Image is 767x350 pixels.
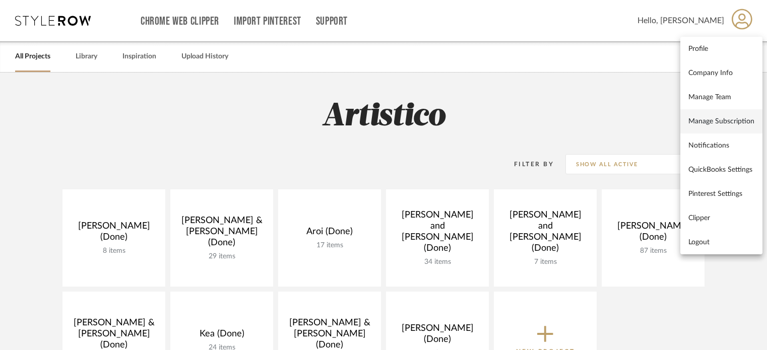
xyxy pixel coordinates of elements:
[688,238,754,246] span: Logout
[688,189,754,198] span: Pinterest Settings
[688,68,754,77] span: Company Info
[688,93,754,101] span: Manage Team
[688,165,754,174] span: QuickBooks Settings
[688,44,754,53] span: Profile
[688,117,754,125] span: Manage Subscription
[688,141,754,150] span: Notifications
[688,214,754,222] span: Clipper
